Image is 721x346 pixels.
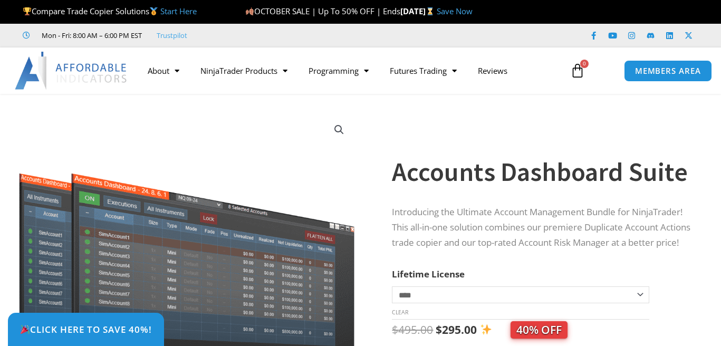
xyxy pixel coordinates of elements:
[426,7,434,15] img: ⌛
[23,7,31,15] img: 🏆
[392,309,408,316] a: Clear options
[467,59,518,83] a: Reviews
[137,59,563,83] nav: Menu
[330,120,349,139] a: View full-screen image gallery
[157,29,187,42] a: Trustpilot
[39,29,142,42] span: Mon - Fri: 8:00 AM – 6:00 PM EST
[23,6,197,16] span: Compare Trade Copier Solutions
[20,325,152,334] span: Click Here to save 40%!
[137,59,190,83] a: About
[392,205,695,251] p: Introducing the Ultimate Account Management Bundle for NinjaTrader! This all-in-one solution comb...
[190,59,298,83] a: NinjaTrader Products
[245,6,400,16] span: OCTOBER SALE | Up To 50% OFF | Ends
[635,67,701,75] span: MEMBERS AREA
[298,59,379,83] a: Programming
[160,6,197,16] a: Start Here
[150,7,158,15] img: 🥇
[8,313,164,346] a: 🎉Click Here to save 40%!
[15,52,128,90] img: LogoAI | Affordable Indicators – NinjaTrader
[392,153,695,190] h1: Accounts Dashboard Suite
[246,7,254,15] img: 🍂
[400,6,437,16] strong: [DATE]
[392,268,465,280] label: Lifetime License
[554,55,601,86] a: 0
[437,6,473,16] a: Save Now
[624,60,712,82] a: MEMBERS AREA
[580,60,589,68] span: 0
[379,59,467,83] a: Futures Trading
[21,325,30,334] img: 🎉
